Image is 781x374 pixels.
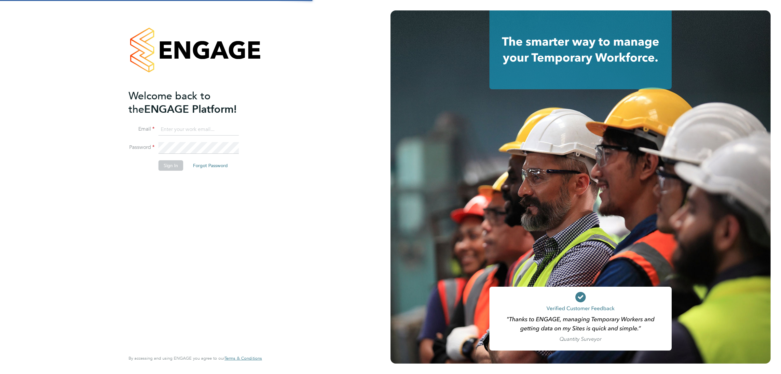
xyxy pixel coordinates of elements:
span: Welcome back to the [129,90,211,116]
h2: ENGAGE Platform! [129,89,255,116]
input: Enter your work email... [158,124,239,136]
button: Sign In [158,160,183,171]
span: Terms & Conditions [225,355,262,361]
label: Password [129,144,155,151]
a: Terms & Conditions [225,356,262,361]
label: Email [129,126,155,133]
button: Forgot Password [188,160,233,171]
span: By accessing and using ENGAGE you agree to our [129,355,262,361]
